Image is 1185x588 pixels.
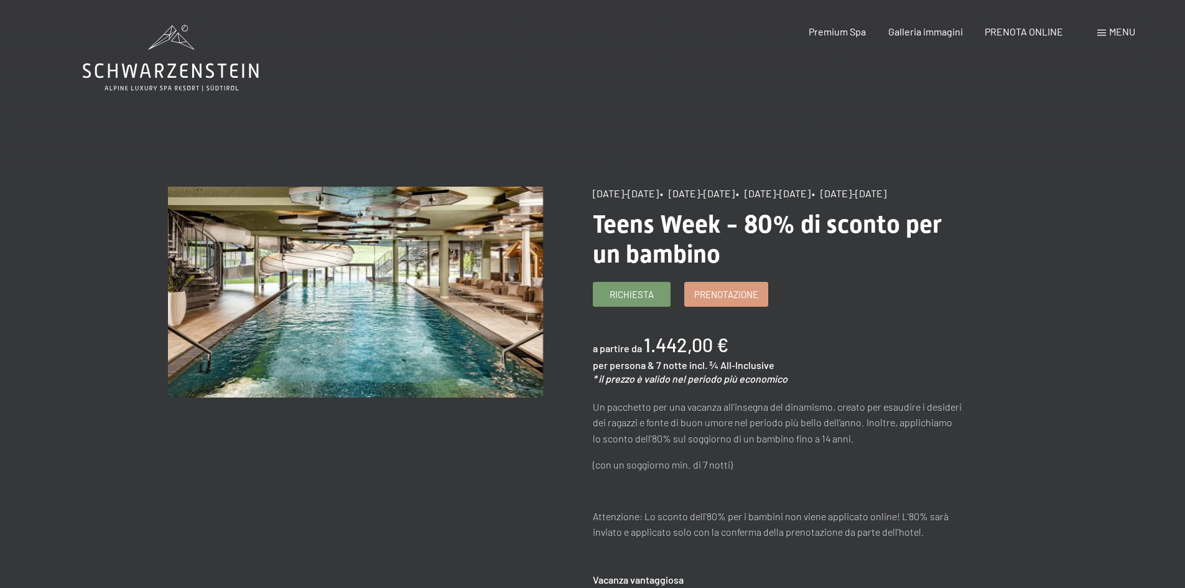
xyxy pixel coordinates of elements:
[168,187,543,398] img: Teens Week - 80% di sconto per un bambino
[593,373,788,385] em: * il prezzo è valido nel periodo più economico
[656,359,687,371] span: 7 notte
[685,282,768,306] a: Prenotazione
[593,187,659,199] span: [DATE]-[DATE]
[593,457,968,473] p: (con un soggiorno min. di 7 notti)
[689,359,774,371] span: incl. ¾ All-Inclusive
[888,26,963,37] a: Galleria immagini
[644,334,728,356] b: 1.442,00 €
[593,399,968,447] p: Un pacchetto per una vacanza all’insegna del dinamismo, creato per esaudire i desideri dei ragazz...
[812,187,886,199] span: • [DATE]-[DATE]
[694,288,758,301] span: Prenotazione
[809,26,866,37] a: Premium Spa
[593,342,642,354] span: a partire da
[593,359,654,371] span: per persona &
[985,26,1063,37] a: PRENOTA ONLINE
[593,282,670,306] a: Richiesta
[593,210,942,269] span: Teens Week - 80% di sconto per un bambino
[593,508,968,540] p: Attenzione: Lo sconto dell'80% per i bambini non viene applicato online! L'80% sarà inviato e app...
[1109,26,1135,37] span: Menu
[610,288,654,301] span: Richiesta
[736,187,811,199] span: • [DATE]-[DATE]
[660,187,735,199] span: • [DATE]-[DATE]
[593,574,684,586] strong: Vacanza vantaggiosa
